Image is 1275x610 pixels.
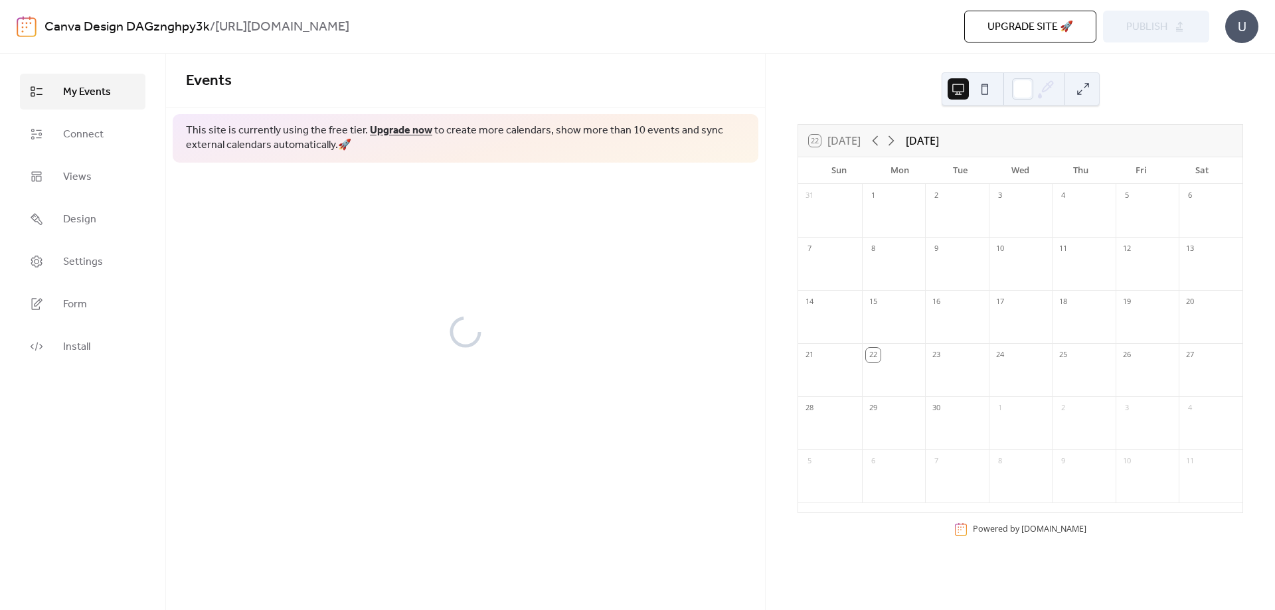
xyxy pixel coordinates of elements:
[1120,454,1134,469] div: 10
[186,66,232,96] span: Events
[63,254,103,270] span: Settings
[809,157,869,184] div: Sun
[63,297,87,313] span: Form
[63,127,104,143] span: Connect
[20,116,145,152] a: Connect
[802,295,817,309] div: 14
[44,15,210,40] a: Canva Design DAGznghpy3k
[1171,157,1232,184] div: Sat
[1056,189,1070,203] div: 4
[1183,295,1197,309] div: 20
[993,348,1007,362] div: 24
[866,242,881,256] div: 8
[17,16,37,37] img: logo
[869,157,930,184] div: Mon
[993,401,1007,416] div: 1
[993,189,1007,203] div: 3
[63,212,96,228] span: Design
[370,120,432,141] a: Upgrade now
[1183,454,1197,469] div: 11
[1183,242,1197,256] div: 13
[929,189,944,203] div: 2
[993,454,1007,469] div: 8
[866,401,881,416] div: 29
[63,169,92,185] span: Views
[802,189,817,203] div: 31
[1120,348,1134,362] div: 26
[20,244,145,279] a: Settings
[20,286,145,322] a: Form
[1056,295,1070,309] div: 18
[929,348,944,362] div: 23
[20,201,145,237] a: Design
[1120,242,1134,256] div: 12
[802,454,817,469] div: 5
[929,242,944,256] div: 9
[1120,295,1134,309] div: 19
[990,157,1051,184] div: Wed
[1056,454,1070,469] div: 9
[929,454,944,469] div: 7
[1111,157,1171,184] div: Fri
[1183,348,1197,362] div: 27
[802,401,817,416] div: 28
[186,123,745,153] span: This site is currently using the free tier. to create more calendars, show more than 10 events an...
[906,133,939,149] div: [DATE]
[866,295,881,309] div: 15
[1051,157,1111,184] div: Thu
[930,157,990,184] div: Tue
[63,84,111,100] span: My Events
[20,74,145,110] a: My Events
[1021,523,1086,534] a: [DOMAIN_NAME]
[1183,189,1197,203] div: 6
[802,348,817,362] div: 21
[993,242,1007,256] div: 10
[210,15,215,40] b: /
[929,401,944,416] div: 30
[1056,348,1070,362] div: 25
[20,329,145,364] a: Install
[1056,242,1070,256] div: 11
[964,11,1096,42] button: Upgrade site 🚀
[866,348,881,362] div: 22
[20,159,145,194] a: Views
[866,454,881,469] div: 6
[987,19,1073,35] span: Upgrade site 🚀
[866,189,881,203] div: 1
[929,295,944,309] div: 16
[973,523,1086,534] div: Powered by
[1225,10,1258,43] div: U
[63,339,90,355] span: Install
[215,15,349,40] b: [URL][DOMAIN_NAME]
[1183,401,1197,416] div: 4
[1120,189,1134,203] div: 5
[1056,401,1070,416] div: 2
[1120,401,1134,416] div: 3
[802,242,817,256] div: 7
[993,295,1007,309] div: 17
